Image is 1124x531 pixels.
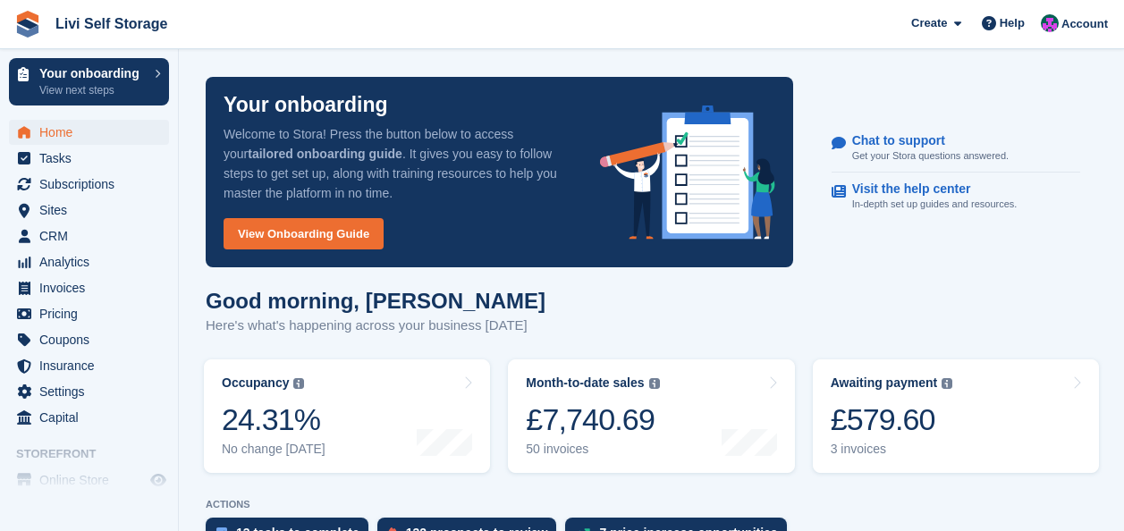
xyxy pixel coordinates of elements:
span: Analytics [39,249,147,274]
a: Your onboarding View next steps [9,58,169,105]
h1: Good morning, [PERSON_NAME] [206,289,545,313]
div: £7,740.69 [526,401,659,438]
a: Preview store [148,469,169,491]
div: 24.31% [222,401,325,438]
span: Subscriptions [39,172,147,197]
p: Your onboarding [224,95,388,115]
a: menu [9,223,169,249]
span: Home [39,120,147,145]
a: Chat to support Get your Stora questions answered. [832,124,1080,173]
p: Get your Stora questions answered. [852,148,1009,164]
a: Occupancy 24.31% No change [DATE] [204,359,490,473]
div: £579.60 [831,401,953,438]
span: Account [1061,15,1108,33]
div: Awaiting payment [831,375,938,391]
a: menu [9,172,169,197]
a: menu [9,249,169,274]
a: menu [9,301,169,326]
img: onboarding-info-6c161a55d2c0e0a8cae90662b2fe09162a5109e8cc188191df67fb4f79e88e88.svg [600,105,775,240]
p: Welcome to Stora! Press the button below to access your . It gives you easy to follow steps to ge... [224,124,571,203]
p: Your onboarding [39,67,146,80]
p: ACTIONS [206,499,1097,510]
a: menu [9,275,169,300]
a: menu [9,379,169,404]
a: Month-to-date sales £7,740.69 50 invoices [508,359,794,473]
a: menu [9,120,169,145]
span: Sites [39,198,147,223]
span: Settings [39,379,147,404]
p: Chat to support [852,133,994,148]
p: View next steps [39,82,146,98]
img: icon-info-grey-7440780725fd019a000dd9b08b2336e03edf1995a4989e88bcd33f0948082b44.svg [649,378,660,389]
span: Storefront [16,445,178,463]
div: Month-to-date sales [526,375,644,391]
div: No change [DATE] [222,442,325,457]
p: In-depth set up guides and resources. [852,197,1018,212]
a: Awaiting payment £579.60 3 invoices [813,359,1099,473]
span: Tasks [39,146,147,171]
span: Online Store [39,468,147,493]
span: Create [911,14,947,32]
span: Coupons [39,327,147,352]
span: Pricing [39,301,147,326]
img: Graham Cameron [1041,14,1059,32]
span: Capital [39,405,147,430]
div: 50 invoices [526,442,659,457]
a: Livi Self Storage [48,9,174,38]
a: menu [9,198,169,223]
div: Occupancy [222,375,289,391]
img: icon-info-grey-7440780725fd019a000dd9b08b2336e03edf1995a4989e88bcd33f0948082b44.svg [293,378,304,389]
a: View Onboarding Guide [224,218,384,249]
img: stora-icon-8386f47178a22dfd0bd8f6a31ec36ba5ce8667c1dd55bd0f319d3a0aa187defe.svg [14,11,41,38]
a: menu [9,468,169,493]
span: Insurance [39,353,147,378]
img: icon-info-grey-7440780725fd019a000dd9b08b2336e03edf1995a4989e88bcd33f0948082b44.svg [942,378,952,389]
p: Here's what's happening across your business [DATE] [206,316,545,336]
a: menu [9,327,169,352]
span: CRM [39,223,147,249]
a: menu [9,353,169,378]
strong: tailored onboarding guide [248,147,402,161]
a: Visit the help center In-depth set up guides and resources. [832,173,1080,221]
span: Invoices [39,275,147,300]
a: menu [9,405,169,430]
div: 3 invoices [831,442,953,457]
span: Help [1000,14,1025,32]
p: Visit the help center [852,181,1003,197]
a: menu [9,146,169,171]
